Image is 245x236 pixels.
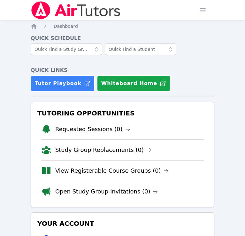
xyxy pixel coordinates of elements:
[36,218,209,229] h3: Your Account
[55,146,151,154] a: Study Group Replacements (0)
[97,75,170,91] button: Whiteboard Home
[31,1,121,19] img: Air Tutors
[31,35,214,42] h4: Quick Schedule
[31,67,214,74] h4: Quick Links
[31,23,214,29] nav: Breadcrumb
[31,75,95,91] a: Tutor Playbook
[54,24,78,29] span: Dashboard
[36,107,209,119] h3: Tutoring Opportunities
[54,23,78,29] a: Dashboard
[105,43,176,55] input: Quick Find a Student
[31,43,102,55] input: Quick Find a Study Group
[55,125,130,134] a: Requested Sessions (0)
[55,166,169,175] a: View Registerable Course Groups (0)
[55,187,158,196] a: Open Study Group Invitations (0)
